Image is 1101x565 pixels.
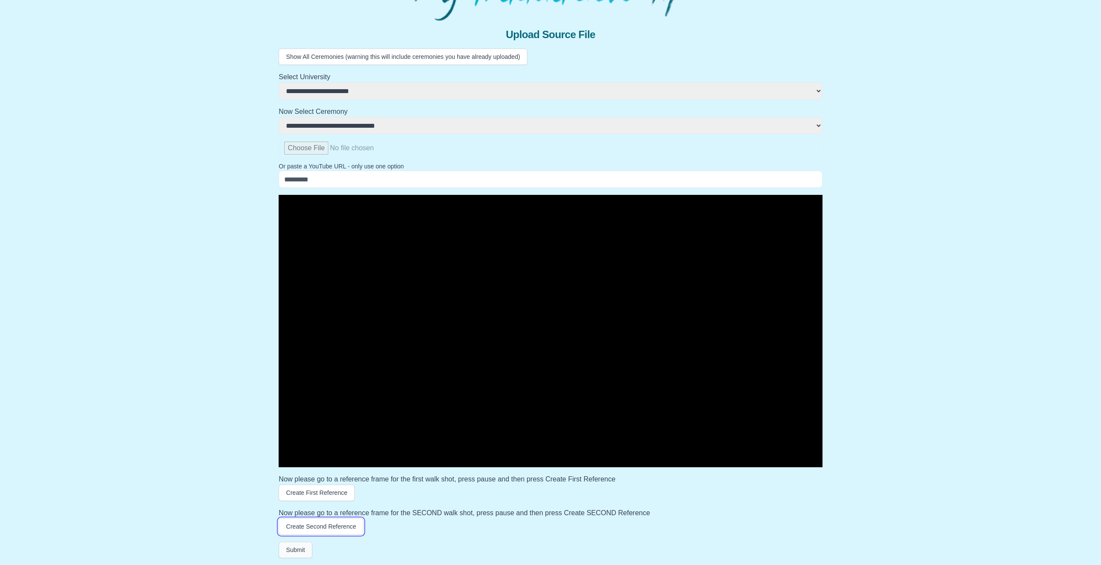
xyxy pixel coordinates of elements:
[279,162,822,171] p: Or paste a YouTube URL - only use one option
[279,508,822,518] h3: Now please go to a reference frame for the SECOND walk shot, press pause and then press Create SE...
[279,542,312,558] button: Submit
[279,518,363,535] button: Create Second Reference
[279,48,527,65] button: Show All Ceremonies (warning this will include ceremonies you have already uploaded)
[279,72,822,82] h2: Select University
[279,107,822,117] h2: Now Select Ceremony
[506,28,595,42] span: Upload Source File
[279,195,822,467] div: Video Player
[279,484,355,501] button: Create First Reference
[279,474,822,484] h3: Now please go to a reference frame for the first walk shot, press pause and then press Create Fir...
